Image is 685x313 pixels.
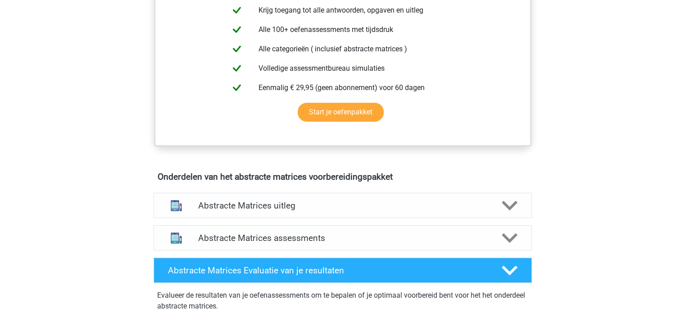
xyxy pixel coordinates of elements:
h4: Abstracte Matrices uitleg [198,200,487,211]
img: abstracte matrices assessments [165,227,188,249]
h4: Onderdelen van het abstracte matrices voorbereidingspakket [158,172,528,182]
a: uitleg Abstracte Matrices uitleg [150,193,535,218]
a: assessments Abstracte Matrices assessments [150,225,535,250]
img: abstracte matrices uitleg [165,194,188,217]
h4: Abstracte Matrices assessments [198,233,487,243]
h4: Abstracte Matrices Evaluatie van je resultaten [168,265,487,276]
a: Abstracte Matrices Evaluatie van je resultaten [150,258,535,283]
a: Start je oefenpakket [298,103,384,122]
p: Evalueer de resultaten van je oefenassessments om te bepalen of je optimaal voorbereid bent voor ... [157,290,528,312]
